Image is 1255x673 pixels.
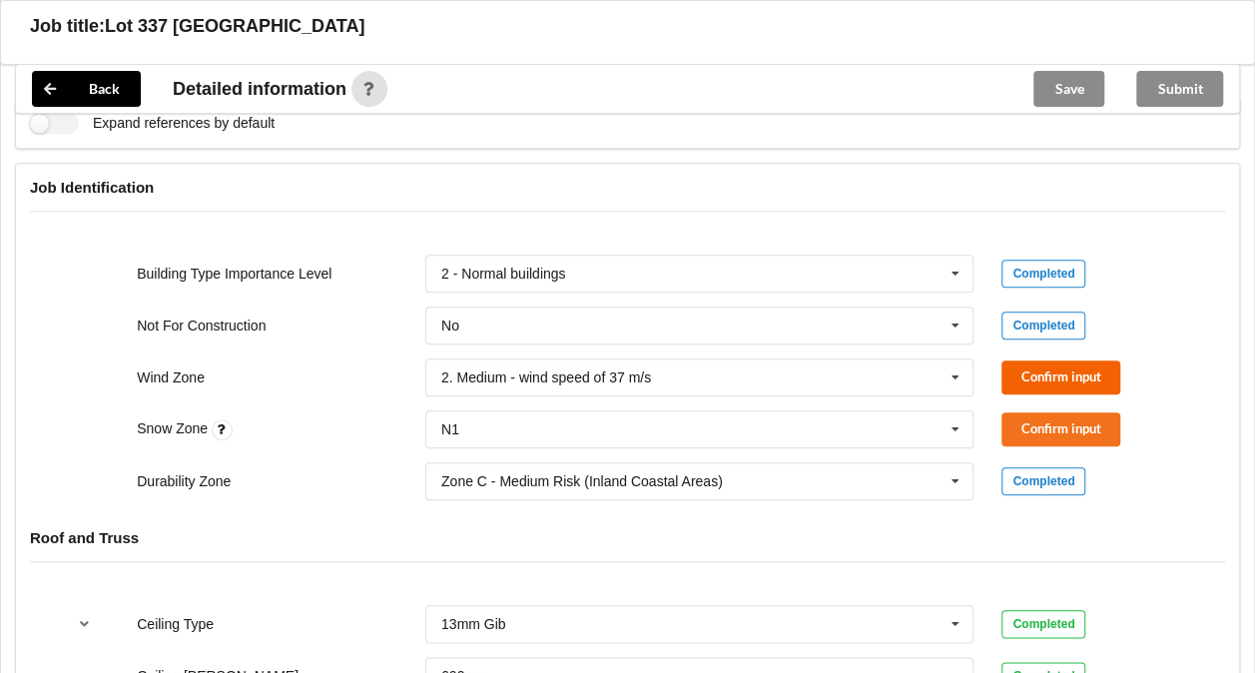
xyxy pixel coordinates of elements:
label: Durability Zone [137,473,231,489]
label: Wind Zone [137,369,205,385]
label: Snow Zone [137,420,212,436]
label: Not For Construction [137,318,266,334]
div: Completed [1001,610,1085,638]
label: Building Type Importance Level [137,266,331,282]
button: Confirm input [1001,360,1120,393]
h3: Lot 337 [GEOGRAPHIC_DATA] [105,15,364,38]
div: 2. Medium - wind speed of 37 m/s [441,370,651,384]
span: Detailed information [173,80,346,98]
div: 13mm Gib [441,617,506,631]
div: Completed [1001,260,1085,288]
div: Completed [1001,467,1085,495]
button: Confirm input [1001,412,1120,445]
div: 2 - Normal buildings [441,267,566,281]
h3: Job title: [30,15,105,38]
button: Back [32,71,141,107]
label: Expand references by default [30,113,275,134]
label: Ceiling Type [137,616,214,632]
div: N1 [441,422,459,436]
div: Completed [1001,312,1085,339]
h4: Job Identification [30,178,1225,197]
h4: Roof and Truss [30,528,1225,547]
div: Zone C - Medium Risk (Inland Coastal Areas) [441,474,723,488]
button: reference-toggle [65,606,104,642]
div: No [441,319,459,333]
